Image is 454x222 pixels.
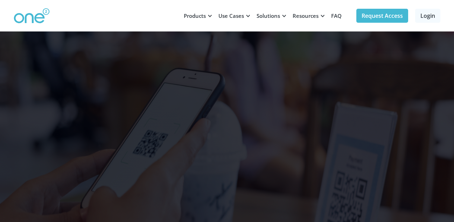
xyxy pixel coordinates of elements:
[184,12,206,19] div: Products
[257,12,280,19] div: Solutions
[293,12,319,19] div: Resources
[218,12,244,19] div: Use Cases
[327,5,346,26] a: FAQ
[356,9,408,23] a: Request Access
[14,8,50,24] img: One2 Logo
[415,9,440,23] a: Login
